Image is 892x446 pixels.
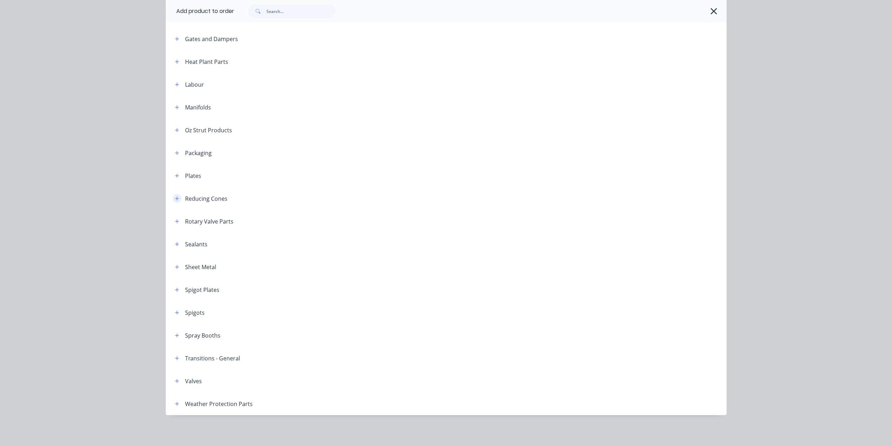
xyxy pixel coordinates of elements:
div: Transitions - General [185,354,240,362]
div: Sealants [185,240,207,248]
div: Spigot Plates [185,286,219,294]
div: Spigots [185,308,205,317]
div: Manifolds [185,103,211,112]
div: Oz Strut Products [185,126,232,134]
div: Heat Plant Parts [185,58,228,66]
div: Reducing Cones [185,194,227,203]
div: Plates [185,172,201,180]
input: Search... [266,4,336,18]
div: Rotary Valve Parts [185,217,233,226]
div: Spray Booths [185,331,220,340]
div: Sheet Metal [185,263,216,271]
div: Packaging [185,149,212,157]
div: Labour [185,80,204,89]
div: Weather Protection Parts [185,400,253,408]
div: Gates and Dampers [185,35,238,43]
div: Valves [185,377,202,385]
